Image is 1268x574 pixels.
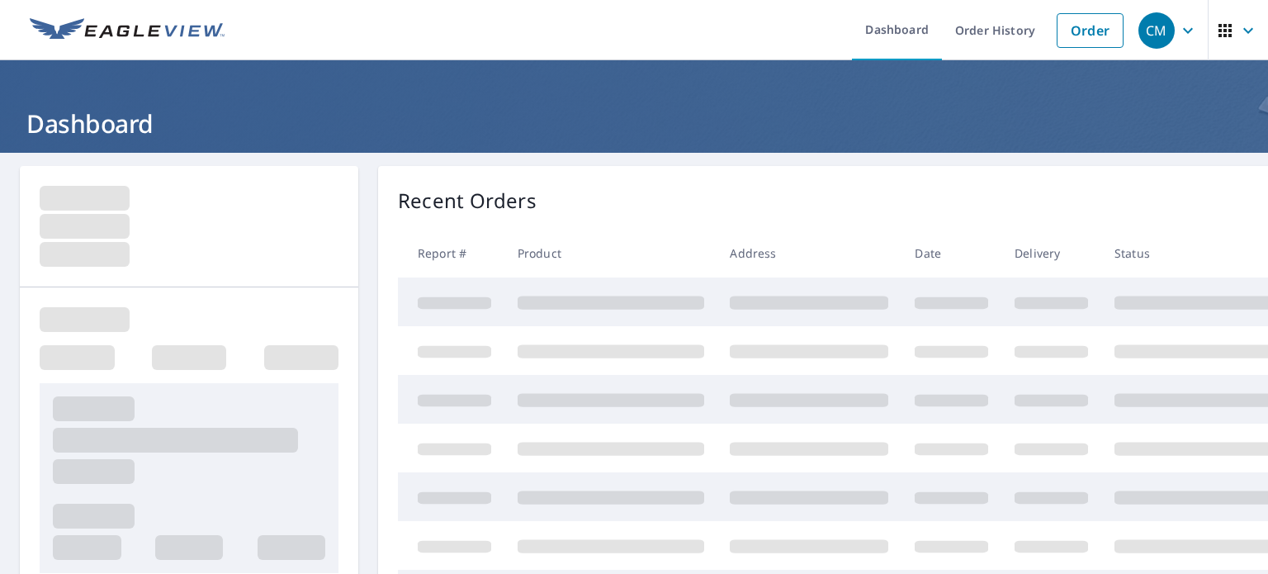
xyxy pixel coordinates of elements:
[30,18,225,43] img: EV Logo
[1138,12,1175,49] div: CM
[20,107,1248,140] h1: Dashboard
[1057,13,1124,48] a: Order
[504,229,717,278] th: Product
[717,229,901,278] th: Address
[1001,229,1101,278] th: Delivery
[398,229,504,278] th: Report #
[398,186,537,216] p: Recent Orders
[901,229,1001,278] th: Date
